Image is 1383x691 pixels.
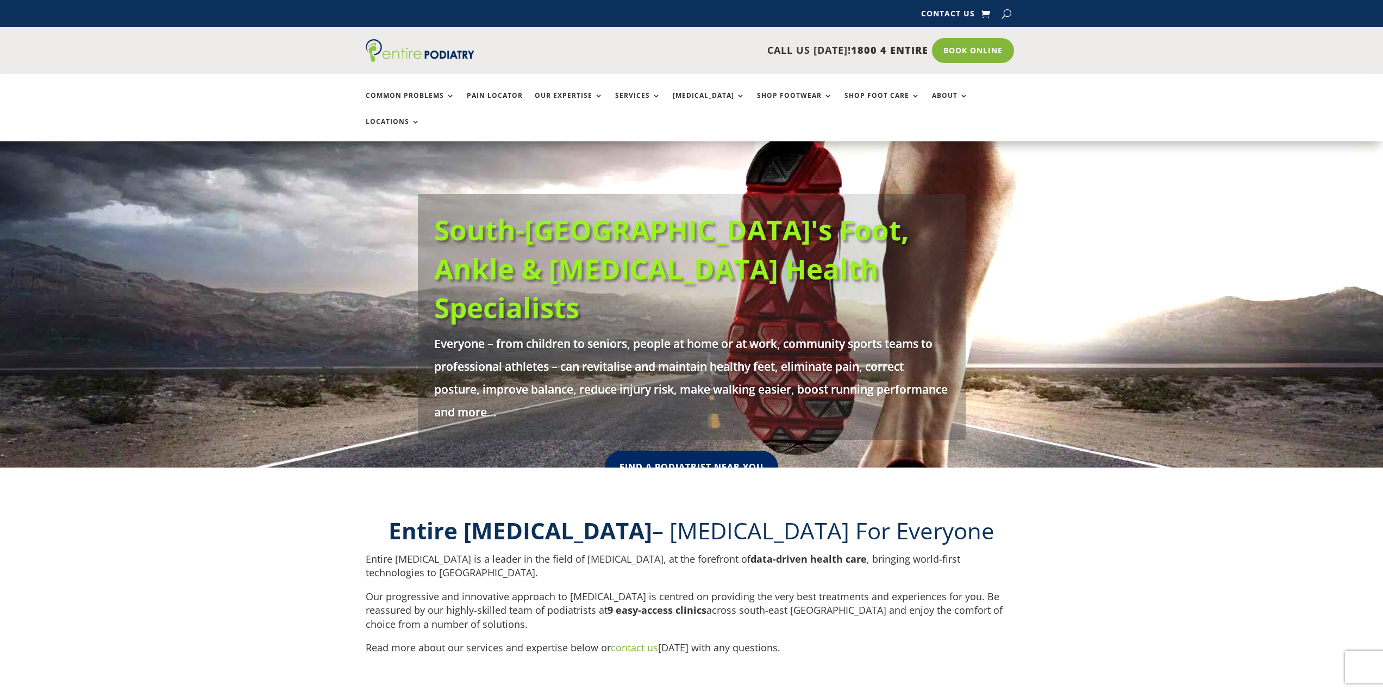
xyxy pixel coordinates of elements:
[932,38,1014,63] a: Book Online
[750,552,867,565] strong: data-driven health care
[366,515,1018,552] h2: – [MEDICAL_DATA] For Everyone
[611,641,658,654] a: contact us
[389,515,652,546] b: Entire [MEDICAL_DATA]
[366,92,455,115] a: Common Problems
[673,92,745,115] a: [MEDICAL_DATA]
[366,53,474,64] a: Entire Podiatry
[366,118,420,141] a: Locations
[467,92,523,115] a: Pain Locator
[605,451,778,484] a: Find A Podiatrist Near You
[535,92,603,115] a: Our Expertise
[932,92,968,115] a: About
[434,332,949,424] p: Everyone – from children to seniors, people at home or at work, community sports teams to profess...
[757,92,833,115] a: Shop Footwear
[851,43,928,57] span: 1800 4 ENTIRE
[516,43,928,58] p: CALL US [DATE]!
[366,552,1018,590] p: Entire [MEDICAL_DATA] is a leader in the field of [MEDICAL_DATA], at the forefront of , bringing ...
[615,92,661,115] a: Services
[844,92,920,115] a: Shop Foot Care
[366,590,1018,642] p: Our progressive and innovative approach to [MEDICAL_DATA] is centred on providing the very best t...
[608,603,706,617] strong: 9 easy-access clinics
[921,10,975,22] a: Contact Us
[366,39,474,62] img: logo (1)
[434,210,909,326] a: South-[GEOGRAPHIC_DATA]'s Foot, Ankle & [MEDICAL_DATA] Health Specialists
[366,641,1018,665] p: Read more about our services and expertise below or [DATE] with any questions.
